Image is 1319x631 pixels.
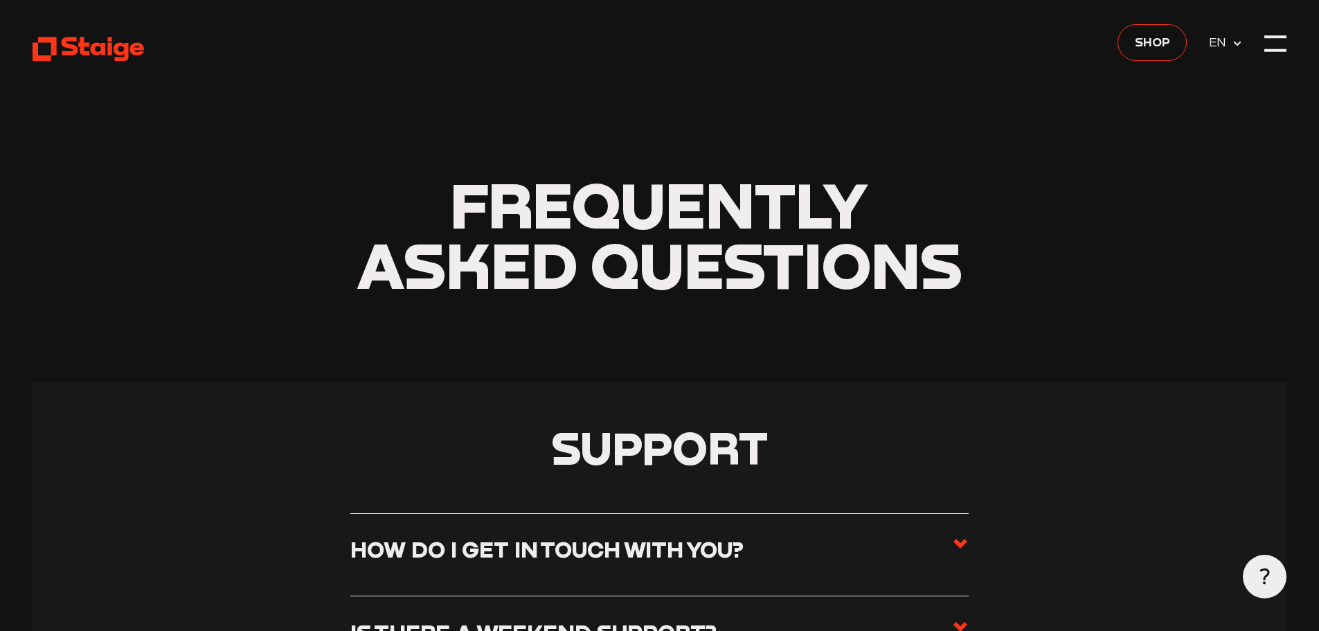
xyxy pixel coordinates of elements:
[551,420,768,474] span: Support
[1135,32,1170,51] span: Shop
[1118,24,1187,61] a: Shop
[350,535,744,562] h3: How do I get in touch with you?
[1209,33,1232,52] span: EN
[1261,295,1305,337] iframe: chat widget
[357,166,962,303] span: Frequently asked questions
